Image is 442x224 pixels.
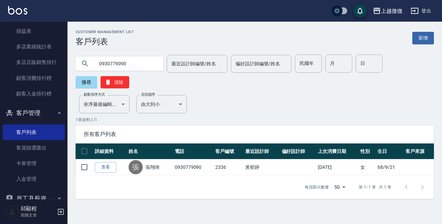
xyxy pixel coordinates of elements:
[214,143,244,159] th: 客戶編號
[21,212,55,218] p: 高階主管
[79,95,130,113] div: 依序最後編輯時間
[381,7,403,15] div: 上越微微
[141,92,155,97] label: 呈現順序
[370,4,405,18] button: 上越微微
[3,125,65,140] a: 客戶列表
[93,143,127,159] th: 詳細資料
[3,39,65,54] a: 多店業績統計表
[76,37,134,46] h3: 客戶列表
[173,159,214,175] td: 0930779090
[214,159,244,175] td: 2336
[3,156,65,171] a: 卡券管理
[412,32,434,44] a: 新增
[244,143,280,159] th: 最近設計師
[359,159,376,175] td: 女
[3,54,65,70] a: 多店店販銷售排行
[305,184,329,190] p: 每頁顯示數量
[3,171,65,187] a: 入金管理
[280,143,316,159] th: 偏好設計師
[76,117,434,123] p: 1 筆資料, 1 / 1
[84,131,426,138] span: 所有客戶列表
[353,4,367,18] button: save
[3,86,65,102] a: 顧客入金排行榜
[94,54,158,73] input: 搜尋關鍵字
[76,30,134,34] h2: Customer Management List
[76,76,97,88] button: 搜尋
[3,104,65,122] button: 客戶管理
[359,184,391,190] p: 第 1–1 筆 共 1 筆
[376,159,404,175] td: 68/9/21
[3,190,65,207] button: 員工及薪資
[145,164,160,171] a: 張翔琦
[404,143,434,159] th: 客戶來源
[136,95,187,113] div: 由大到小
[84,92,105,97] label: 顧客排序方式
[316,159,359,175] td: [DATE]
[5,205,19,219] img: Person
[101,76,129,88] button: 清除
[95,162,116,173] a: 查看
[376,143,404,159] th: 生日
[127,143,173,159] th: 姓名
[316,143,359,159] th: 上次消費日期
[3,23,65,39] a: 損益表
[8,6,27,15] img: Logo
[359,143,376,159] th: 性別
[173,143,214,159] th: 電話
[129,160,143,174] div: 張
[3,140,65,156] a: 客資篩選匯出
[244,159,280,175] td: 黃郁婷
[332,178,348,196] div: 50
[408,5,434,17] button: 登出
[3,70,65,86] a: 顧客消費排行榜
[21,205,55,212] h5: 邱顯程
